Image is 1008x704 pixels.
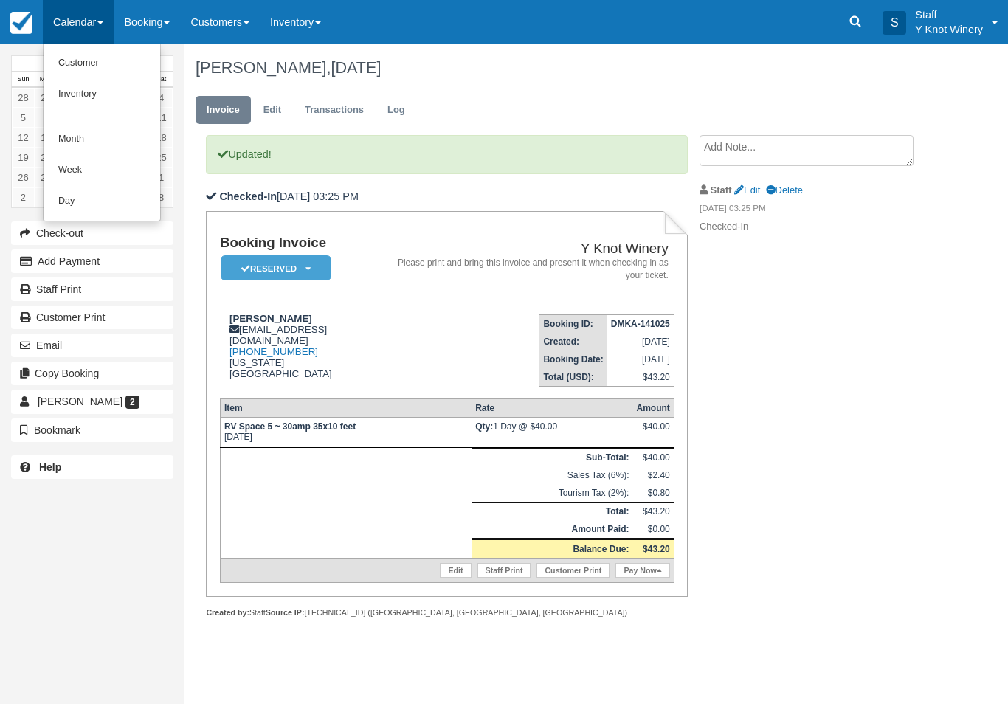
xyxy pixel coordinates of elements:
[44,155,160,186] a: Week
[43,44,161,221] ul: Calendar
[44,186,160,217] a: Day
[44,48,160,79] a: Customer
[44,124,160,155] a: Month
[44,79,160,110] a: Inventory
